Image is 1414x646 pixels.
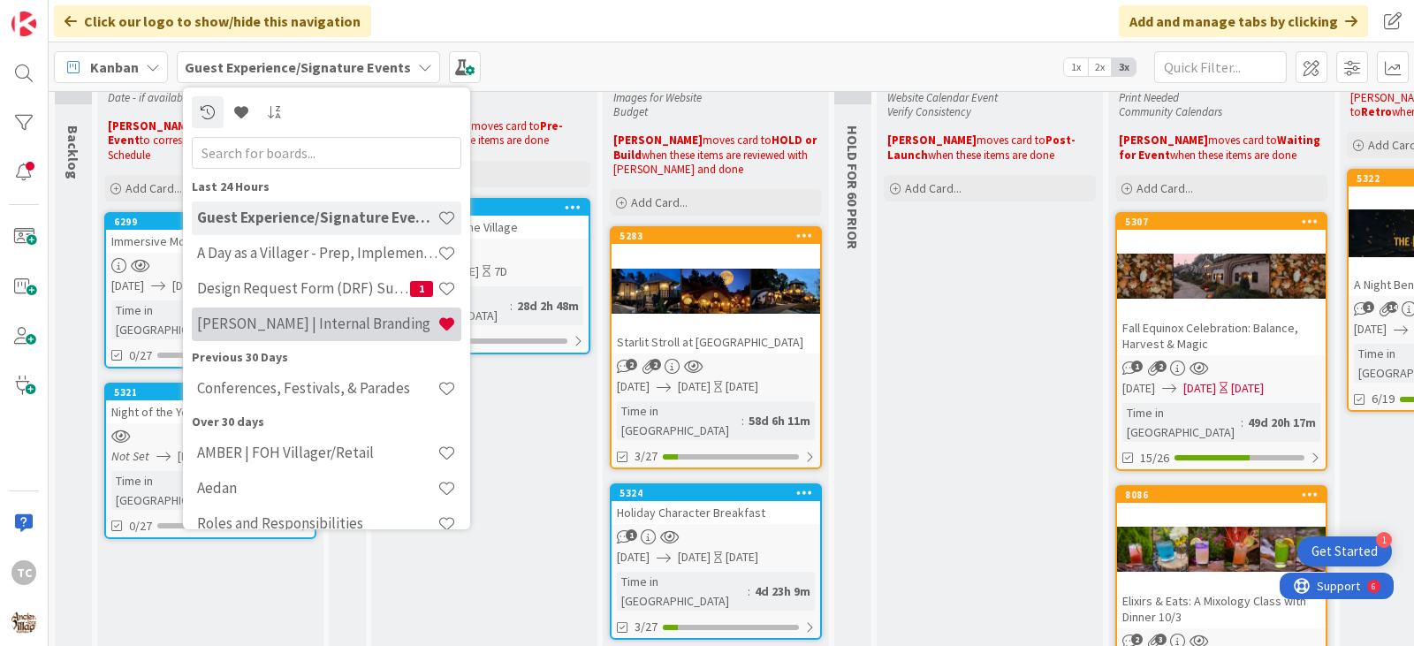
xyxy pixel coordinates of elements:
[1064,58,1088,76] span: 1x
[726,377,758,396] div: [DATE]
[92,7,96,21] div: 6
[1376,532,1392,548] div: 1
[125,180,182,196] span: Add Card...
[37,3,80,24] span: Support
[635,618,658,636] span: 3/27
[741,411,744,430] span: :
[1137,180,1193,196] span: Add Card...
[106,230,315,253] div: Immersive Movie Night
[612,331,820,353] div: Starlit Stroll at [GEOGRAPHIC_DATA]
[192,348,461,367] div: Previous 30 Days
[1117,214,1326,230] div: 5307
[610,483,822,640] a: 5324Holiday Character Breakfast[DATE][DATE][DATE]Time in [GEOGRAPHIC_DATA]:4d 23h 9m3/27
[1155,361,1167,372] span: 2
[197,209,437,226] h4: Guest Experience/Signature Events
[11,560,36,585] div: TC
[510,296,513,315] span: :
[612,485,820,501] div: 5324
[106,214,315,253] div: 6299Immersive Movie Night
[185,58,411,76] b: Guest Experience/Signature Events
[197,379,437,397] h4: Conferences, Festivals, & Parades
[114,386,315,399] div: 5321
[613,104,648,119] em: Budget
[617,401,741,440] div: Time in [GEOGRAPHIC_DATA]
[844,125,862,249] span: HOLD FOR 60 PRIOR
[1154,51,1287,83] input: Quick Filter...
[631,194,688,210] span: Add Card...
[197,479,437,497] h4: Aedan
[1117,487,1326,503] div: 8086
[104,383,316,539] a: 5321Night of the Yeti DinnerNot Set[DATE]Time in [GEOGRAPHIC_DATA]:233d 2m0/27
[388,201,589,214] div: 5330
[54,5,371,37] div: Click our logo to show/hide this navigation
[1125,489,1326,501] div: 8086
[650,359,661,370] span: 2
[977,133,1045,148] span: moves card to
[617,572,748,611] div: Time in [GEOGRAPHIC_DATA]
[1122,379,1155,398] span: [DATE]
[750,581,815,601] div: 4d 23h 9m
[378,198,590,354] a: 5330[DATE]-days at the Village[DATE][DATE]7DTime in [GEOGRAPHIC_DATA]:28d 2h 48m0/27
[744,411,815,430] div: 58d 6h 11m
[380,216,589,239] div: [DATE]-days at the Village
[1115,212,1327,471] a: 5307Fall Equinox Celebration: Balance, Harvest & Magic[DATE][DATE][DATE]Time in [GEOGRAPHIC_DATA]...
[106,384,315,423] div: 5321Night of the Yeti Dinner
[422,133,549,148] span: when these items are done
[1117,214,1326,355] div: 5307Fall Equinox Celebration: Balance, Harvest & Magic
[1361,104,1392,119] strong: Retro
[106,384,315,400] div: 5321
[1363,301,1374,313] span: 1
[626,529,637,541] span: 1
[887,104,971,119] em: Verify Consistency
[1387,301,1398,313] span: 14
[1117,316,1326,355] div: Fall Equinox Celebration: Balance, Harvest & Magic
[90,57,139,78] span: Kanban
[1122,403,1241,442] div: Time in [GEOGRAPHIC_DATA]
[1372,390,1395,408] span: 6/19
[106,400,315,423] div: Night of the Yeti Dinner
[1119,133,1208,148] strong: [PERSON_NAME]
[887,90,998,105] em: Website Calendar Event
[1311,543,1378,560] div: Get Started
[613,133,703,148] strong: [PERSON_NAME]
[1243,413,1320,432] div: 49d 20h 17m
[513,296,583,315] div: 28d 2h 48m
[617,548,650,566] span: [DATE]
[410,281,433,297] span: 1
[1117,487,1326,628] div: 8086Elixirs & Eats: A Mixology Class with Dinner 10/3
[612,228,820,353] div: 5283Starlit Stroll at [GEOGRAPHIC_DATA]
[678,377,711,396] span: [DATE]
[129,517,152,536] span: 0/27
[678,548,711,566] span: [DATE]
[192,178,461,196] div: Last 24 Hours
[1297,536,1392,566] div: Open Get Started checklist, remaining modules: 1
[380,200,589,216] div: 5330
[108,118,307,148] strong: Create Event
[612,501,820,524] div: Holiday Character Breakfast
[108,133,305,162] span: to correspond with Master Launch Schedule
[178,447,210,466] span: [DATE]
[887,133,1076,162] strong: Post-Launch
[129,346,152,365] span: 0/27
[620,230,820,242] div: 5283
[1131,361,1143,372] span: 1
[1088,58,1112,76] span: 2x
[1231,379,1264,398] div: [DATE]
[111,471,252,510] div: Time in [GEOGRAPHIC_DATA]
[610,226,822,469] a: 5283Starlit Stroll at [GEOGRAPHIC_DATA][DATE][DATE][DATE]Time in [GEOGRAPHIC_DATA]:58d 6h 11m3/27
[1119,133,1323,162] strong: Waiting for Event
[613,90,702,105] em: Images for Website
[726,548,758,566] div: [DATE]
[380,200,589,239] div: 5330[DATE]-days at the Village
[905,180,962,196] span: Add Card...
[635,447,658,466] span: 3/27
[111,277,144,295] span: [DATE]
[1155,634,1167,645] span: 3
[111,300,224,339] div: Time in [GEOGRAPHIC_DATA]
[172,277,205,295] span: [DATE]
[703,133,772,148] span: moves card to
[620,487,820,499] div: 5324
[928,148,1054,163] span: when these items are done
[626,359,637,370] span: 2
[1208,133,1277,148] span: moves card to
